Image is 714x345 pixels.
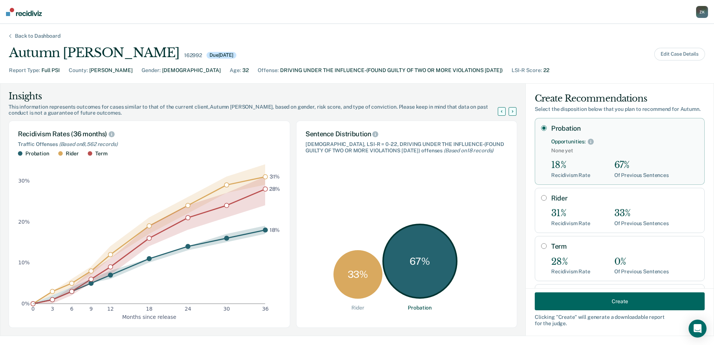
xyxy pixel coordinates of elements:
[305,130,508,138] div: Sentence Distribution
[18,259,30,265] text: 10%
[535,93,705,105] div: Create Recommendations
[269,174,280,233] g: text
[551,147,698,154] span: None yet
[69,66,88,74] div: County :
[408,305,432,311] div: Probation
[9,45,180,60] div: Autumn [PERSON_NAME]
[535,292,705,310] button: Create
[223,306,230,312] text: 30
[184,52,202,59] div: 162992
[70,306,74,312] text: 6
[31,306,268,312] g: x-axis tick label
[230,66,241,74] div: Age :
[444,147,493,153] span: (Based on 18 records )
[142,66,161,74] div: Gender :
[122,314,176,320] g: x-axis label
[614,220,669,227] div: Of Previous Sentences
[382,224,457,299] div: 67 %
[184,306,191,312] text: 24
[305,141,508,154] div: [DEMOGRAPHIC_DATA], LSI-R = 0-22, DRIVING UNDER THE INFLUENCE-(FOUND GUILTY OF TWO OR MORE VIOLAT...
[25,150,49,157] div: Probation
[551,124,698,133] label: Probation
[614,160,669,171] div: 67%
[535,106,705,112] div: Select the disposition below that you plan to recommend for Autumn .
[18,141,281,147] div: Traffic Offenses
[280,66,503,74] div: DRIVING UNDER THE INFLUENCE-(FOUND GUILTY OF TWO OR MORE VIOLATIONS [DATE])
[614,208,669,219] div: 33%
[6,33,69,39] div: Back to Dashboard
[9,90,507,102] div: Insights
[9,104,507,116] div: This information represents outcomes for cases similar to that of the current client, Autumn [PER...
[551,257,590,267] div: 28%
[269,186,280,192] text: 28%
[31,306,35,312] text: 0
[51,306,54,312] text: 3
[614,268,669,275] div: Of Previous Sentences
[551,268,590,275] div: Recidivism Rate
[551,172,590,178] div: Recidivism Rate
[59,141,118,147] span: (Based on 8,562 records )
[6,8,42,16] img: Recidiviz
[512,66,542,74] div: LSI-R Score :
[543,66,549,74] div: 22
[89,66,133,74] div: [PERSON_NAME]
[41,66,60,74] div: Full PSI
[696,6,708,18] div: Z K
[242,66,249,74] div: 32
[270,174,280,180] text: 31%
[18,130,281,138] div: Recidivism Rates (36 months)
[66,150,79,157] div: Rider
[95,150,107,157] div: Term
[270,227,280,233] text: 18%
[207,52,236,59] div: Due [DATE]
[654,48,705,60] button: Edit Case Details
[146,306,153,312] text: 18
[122,314,176,320] text: Months since release
[351,305,364,311] div: Rider
[689,320,707,338] div: Open Intercom Messenger
[22,301,30,307] text: 0%
[33,164,265,304] g: area
[696,6,708,18] button: ZK
[614,257,669,267] div: 0%
[551,220,590,227] div: Recidivism Rate
[90,306,93,312] text: 9
[535,314,705,327] div: Clicking " Create " will generate a downloadable report for the judge.
[162,66,221,74] div: [DEMOGRAPHIC_DATA]
[9,66,40,74] div: Report Type :
[551,208,590,219] div: 31%
[107,306,114,312] text: 12
[551,139,586,145] div: Opportunities:
[614,172,669,178] div: Of Previous Sentences
[551,194,698,202] label: Rider
[18,177,30,306] g: y-axis tick label
[333,250,382,299] div: 33 %
[258,66,279,74] div: Offense :
[551,160,590,171] div: 18%
[18,218,30,224] text: 20%
[31,174,268,306] g: dot
[262,306,269,312] text: 36
[551,242,698,251] label: Term
[18,177,30,183] text: 30%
